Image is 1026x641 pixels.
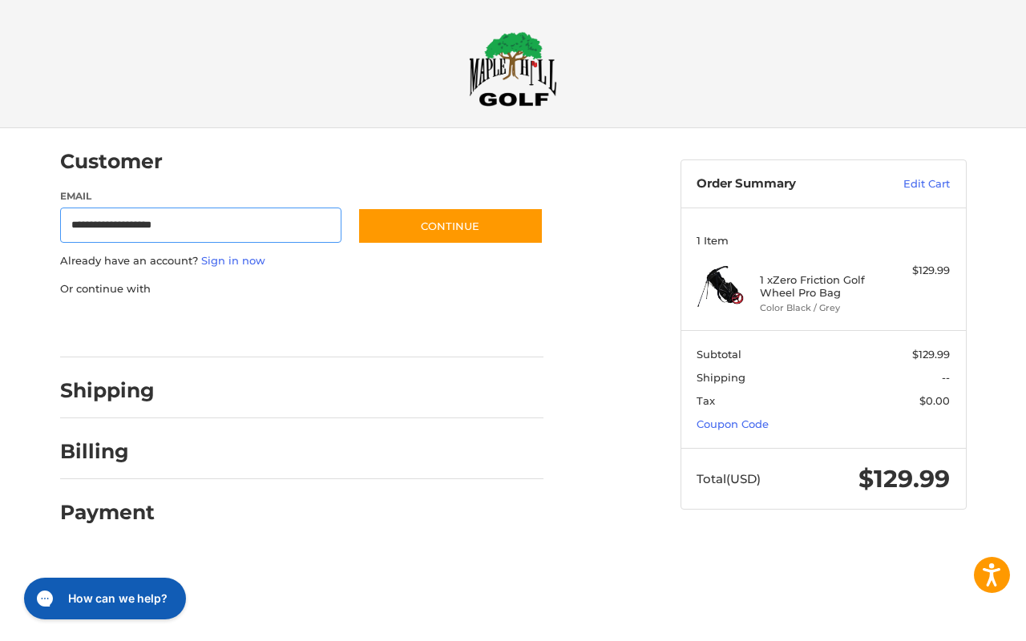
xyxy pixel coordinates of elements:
img: Maple Hill Golf [469,31,557,107]
span: Tax [697,394,715,407]
p: Or continue with [60,281,543,297]
h3: 1 Item [697,234,950,247]
span: Shipping [697,371,745,384]
span: $129.99 [858,464,950,494]
h2: Payment [60,500,155,525]
h3: Order Summary [697,176,869,192]
a: Sign in now [201,254,265,267]
li: Color Black / Grey [760,301,883,315]
h2: Billing [60,439,154,464]
iframe: Gorgias live chat messenger [16,572,191,625]
h2: Customer [60,149,163,174]
div: $129.99 [887,263,950,279]
label: Email [60,189,342,204]
a: Coupon Code [697,417,769,430]
button: Continue [357,208,543,244]
iframe: PayPal-paypal [55,312,175,341]
a: Edit Cart [869,176,950,192]
p: Already have an account? [60,253,543,269]
span: $129.99 [912,348,950,361]
span: -- [942,371,950,384]
iframe: PayPal-paylater [191,312,311,341]
span: Total (USD) [697,471,761,486]
iframe: PayPal-venmo [326,312,446,341]
span: Subtotal [697,348,741,361]
span: $0.00 [919,394,950,407]
h2: Shipping [60,378,155,403]
h4: 1 x Zero Friction Golf Wheel Pro Bag [760,273,883,300]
